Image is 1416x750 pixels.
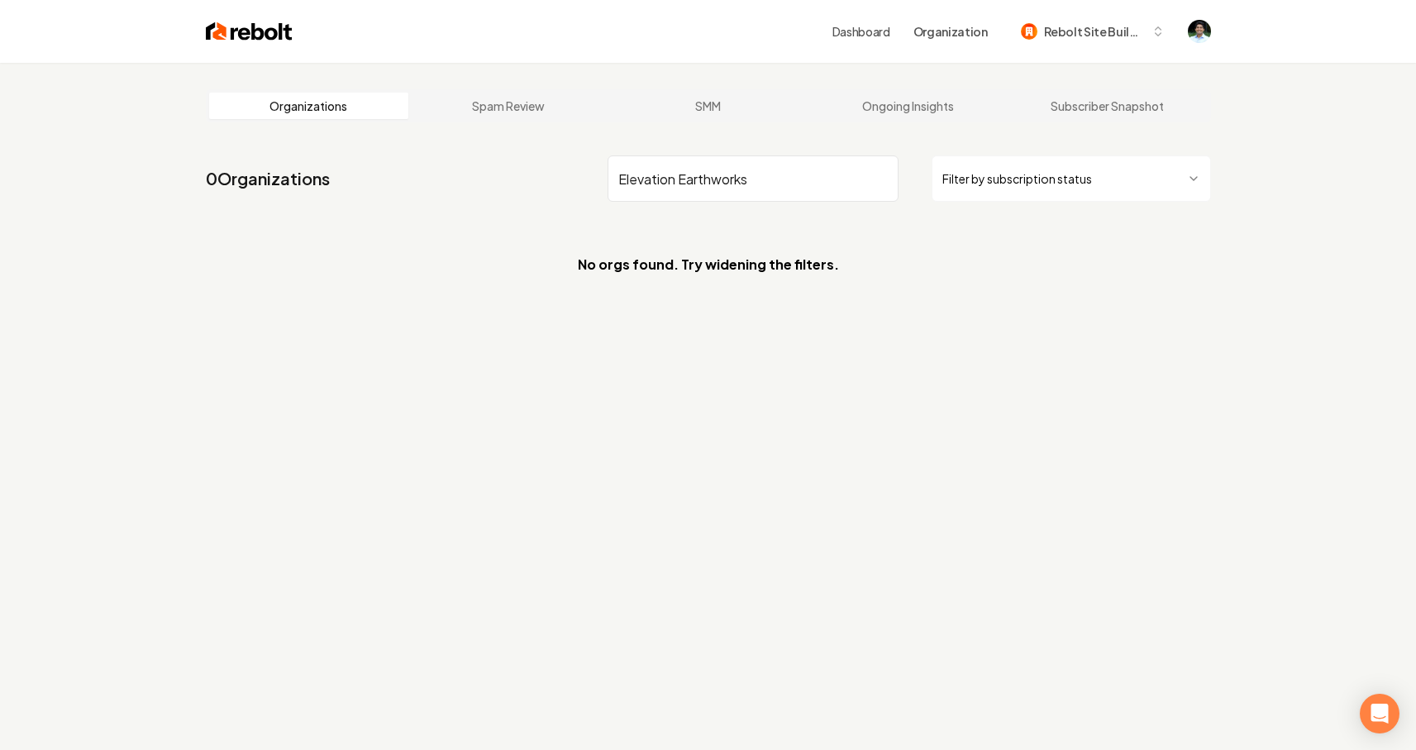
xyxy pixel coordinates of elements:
img: Rebolt Logo [206,20,293,43]
a: 0Organizations [206,167,330,190]
a: Subscriber Snapshot [1008,93,1208,119]
img: Arwin Rahmatpanah [1188,20,1211,43]
span: Rebolt Site Builder [1044,23,1145,41]
input: Search by name or ID [608,155,899,202]
img: Rebolt Site Builder [1021,23,1037,40]
a: Spam Review [408,93,608,119]
a: Ongoing Insights [808,93,1008,119]
div: Open Intercom Messenger [1360,694,1399,733]
section: No orgs found. Try widening the filters. [206,228,1211,301]
button: Organization [903,17,998,46]
a: Dashboard [832,23,890,40]
button: Open user button [1188,20,1211,43]
a: Organizations [209,93,409,119]
a: SMM [608,93,808,119]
